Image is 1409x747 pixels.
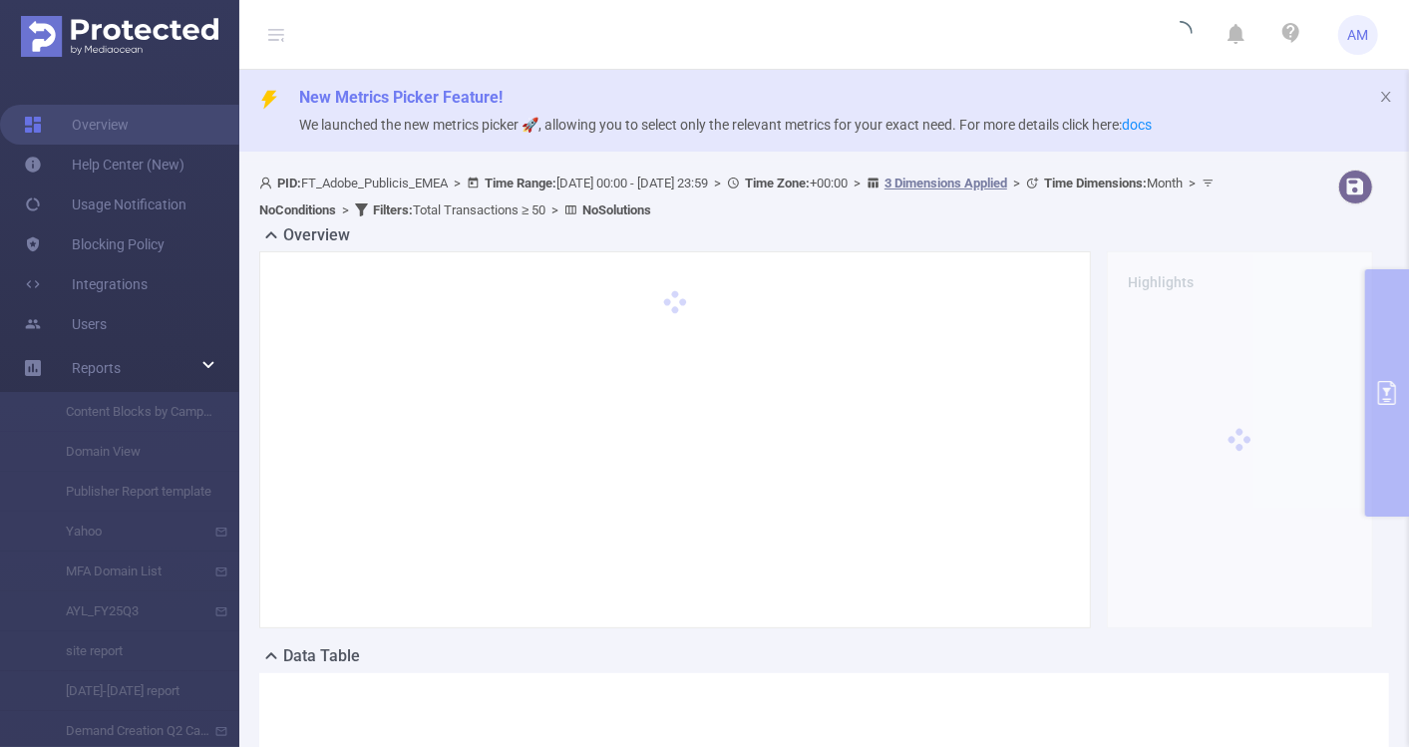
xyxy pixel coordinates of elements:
[1169,21,1193,49] i: icon: loading
[259,177,277,189] i: icon: user
[1379,86,1393,108] button: icon: close
[283,223,350,247] h2: Overview
[708,176,727,190] span: >
[336,202,355,217] span: >
[1044,176,1147,190] b: Time Dimensions :
[24,224,165,264] a: Blocking Policy
[884,176,1007,190] u: 3 Dimensions Applied
[582,202,651,217] b: No Solutions
[745,176,810,190] b: Time Zone:
[848,176,867,190] span: >
[1122,117,1152,133] a: docs
[299,117,1152,133] span: We launched the new metrics picker 🚀, allowing you to select only the relevant metrics for your e...
[299,88,503,107] span: New Metrics Picker Feature!
[259,176,1220,217] span: FT_Adobe_Publicis_EMEA [DATE] 00:00 - [DATE] 23:59 +00:00
[72,360,121,376] span: Reports
[1348,15,1369,55] span: AM
[24,264,148,304] a: Integrations
[1044,176,1183,190] span: Month
[72,348,121,388] a: Reports
[1007,176,1026,190] span: >
[485,176,556,190] b: Time Range:
[24,145,184,185] a: Help Center (New)
[277,176,301,190] b: PID:
[24,304,107,344] a: Users
[1183,176,1202,190] span: >
[259,202,336,217] b: No Conditions
[373,202,545,217] span: Total Transactions ≥ 50
[545,202,564,217] span: >
[1379,90,1393,104] i: icon: close
[283,644,360,668] h2: Data Table
[259,90,279,110] i: icon: thunderbolt
[373,202,413,217] b: Filters :
[24,185,186,224] a: Usage Notification
[24,105,129,145] a: Overview
[448,176,467,190] span: >
[21,16,218,57] img: Protected Media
